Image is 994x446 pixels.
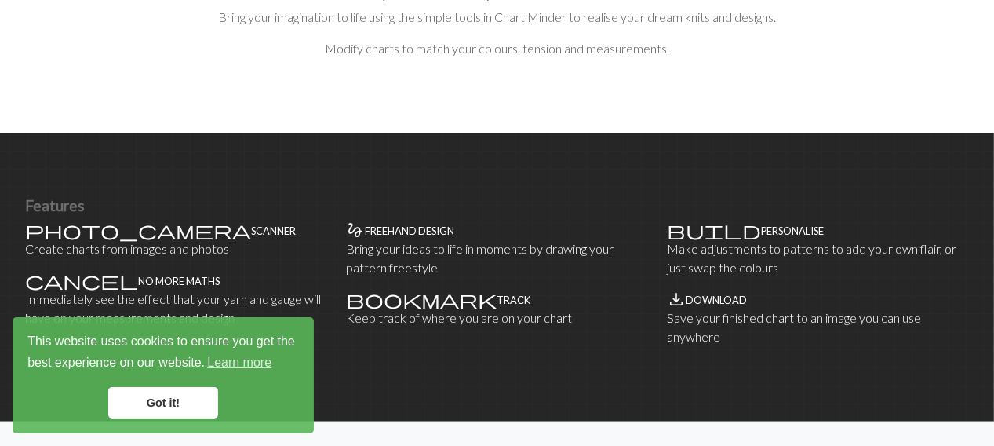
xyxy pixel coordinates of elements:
[686,294,747,306] h4: Download
[25,239,327,258] p: Create charts from images and photos
[667,239,969,277] p: Make adjustments to patterns to add your own flair, or just swap the colours
[205,351,274,375] a: learn more about cookies
[346,219,365,241] span: gesture
[25,219,251,241] span: photo_camera
[497,294,530,306] h4: Track
[13,317,314,433] div: cookieconsent
[346,288,497,310] span: bookmark
[251,225,296,237] h4: Scanner
[25,290,327,327] p: Immediately see the effect that your yarn and gauge will have on your measurements and design
[25,269,138,291] span: cancel
[365,225,454,237] h4: Freehand design
[346,239,648,277] p: Bring your ideas to life in moments by drawing your pattern freestyle
[138,276,220,287] h4: No more maths
[108,387,218,419] a: dismiss cookie message
[761,225,824,237] h4: Personalise
[667,309,969,346] p: Save your finished chart to an image you can use anywhere
[25,39,969,58] p: Modify charts to match your colours, tension and measurements.
[25,8,969,27] p: Bring your imagination to life using the simple tools in Chart Minder to realise your dream knits...
[25,196,969,214] h3: Features
[27,332,299,375] span: This website uses cookies to ensure you get the best experience on our website.
[667,288,686,310] span: save_alt
[346,309,648,327] p: Keep track of where you are on your chart
[667,219,761,241] span: build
